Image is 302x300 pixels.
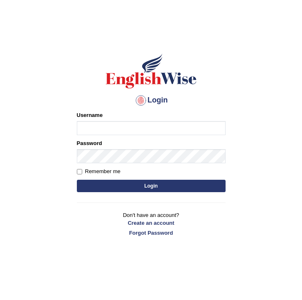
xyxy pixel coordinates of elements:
[77,211,226,237] p: Don't have an account?
[77,167,121,176] label: Remember me
[77,111,103,119] label: Username
[77,229,226,237] a: Forgot Password
[77,180,226,192] button: Login
[104,52,198,90] img: Logo of English Wise sign in for intelligent practice with AI
[77,94,226,107] h4: Login
[77,219,226,227] a: Create an account
[77,169,82,174] input: Remember me
[77,139,102,147] label: Password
